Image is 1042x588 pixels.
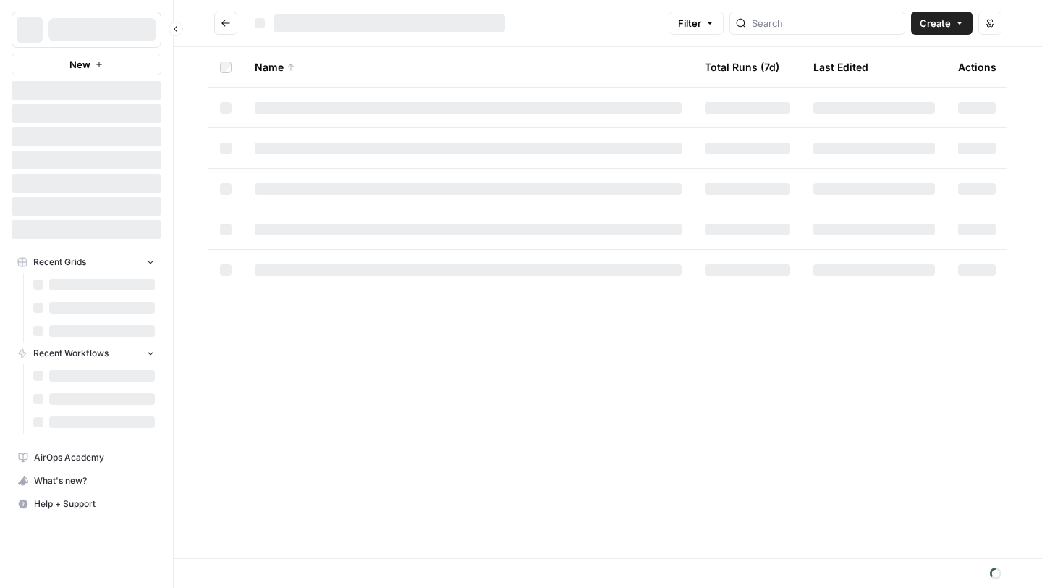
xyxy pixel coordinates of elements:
[255,47,682,87] div: Name
[813,47,868,87] div: Last Edited
[678,16,701,30] span: Filter
[33,256,86,269] span: Recent Grids
[669,12,724,35] button: Filter
[34,497,155,511] span: Help + Support
[705,47,779,87] div: Total Runs (7d)
[214,12,237,35] button: Go back
[752,16,899,30] input: Search
[34,451,155,464] span: AirOps Academy
[12,492,161,516] button: Help + Support
[69,57,90,72] span: New
[33,347,109,360] span: Recent Workflows
[12,343,161,364] button: Recent Workflows
[958,47,996,87] div: Actions
[911,12,973,35] button: Create
[12,469,161,492] button: What's new?
[12,251,161,273] button: Recent Grids
[12,470,161,492] div: What's new?
[12,54,161,75] button: New
[12,446,161,469] a: AirOps Academy
[920,16,951,30] span: Create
